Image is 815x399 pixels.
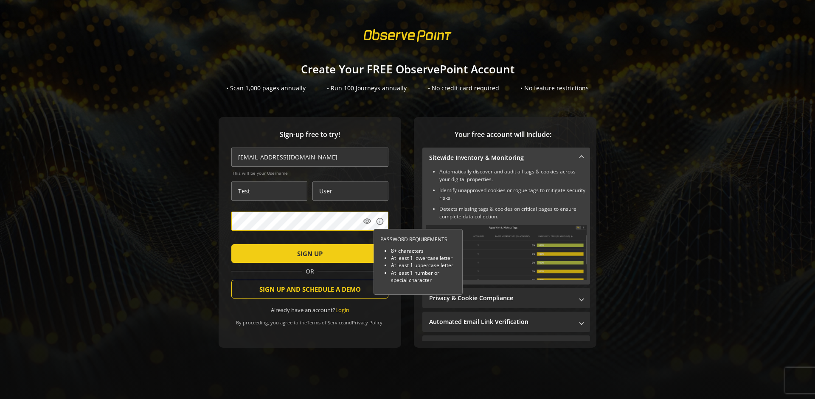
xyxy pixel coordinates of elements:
mat-icon: visibility [363,217,371,226]
div: • No credit card required [428,84,499,92]
button: SIGN UP AND SCHEDULE A DEMO [231,280,388,299]
div: By proceeding, you agree to the and . [231,314,388,326]
mat-expansion-panel-header: Performance Monitoring with Web Vitals [422,335,590,356]
span: SIGN UP AND SCHEDULE A DEMO [259,282,361,297]
span: This will be your Username [232,170,388,176]
a: Privacy Policy [352,319,382,326]
input: Last Name * [312,181,388,201]
div: PASSWORD REQUIREMENTS [380,236,456,243]
span: Sign-up free to try! [231,130,388,140]
span: Your free account will include: [422,130,584,140]
div: • No feature restrictions [520,84,589,92]
a: Login [335,306,349,314]
mat-panel-title: Privacy & Cookie Compliance [429,294,573,302]
button: SIGN UP [231,244,388,263]
li: Identify unapproved cookies or rogue tags to mitigate security risks. [439,187,587,202]
li: 8+ characters [391,247,456,254]
li: Detects missing tags & cookies on critical pages to ensure complete data collection. [439,205,587,220]
mat-icon: info [376,217,384,226]
a: Terms of Service [307,319,343,326]
li: At least 1 number or special character [391,269,456,284]
div: • Scan 1,000 pages annually [226,84,306,92]
li: At least 1 uppercase letter [391,262,456,269]
mat-expansion-panel-header: Sitewide Inventory & Monitoring [422,148,590,168]
mat-expansion-panel-header: Automated Email Link Verification [422,312,590,332]
li: At least 1 lowercase letter [391,255,456,262]
input: First Name * [231,181,307,201]
span: SIGN UP [297,246,323,261]
mat-panel-title: Automated Email Link Verification [429,318,573,326]
input: Email Address (name@work-email.com) * [231,148,388,167]
mat-panel-title: Sitewide Inventory & Monitoring [429,153,573,162]
span: OR [302,267,318,276]
img: Sitewide Inventory & Monitoring [426,225,587,280]
div: Already have an account? [231,306,388,314]
div: Sitewide Inventory & Monitoring [422,168,590,285]
mat-expansion-panel-header: Privacy & Cookie Compliance [422,288,590,308]
li: Automatically discover and audit all tags & cookies across your digital properties. [439,168,587,183]
div: • Run 100 Journeys annually [327,84,407,92]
